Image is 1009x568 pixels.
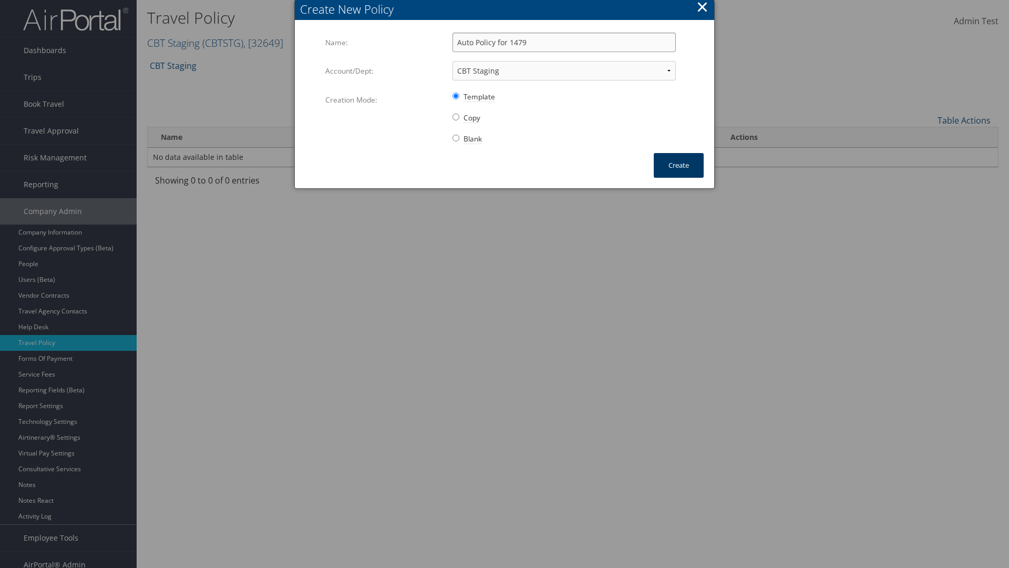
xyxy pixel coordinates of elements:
[464,92,495,102] span: Template
[654,153,704,178] button: Create
[325,33,445,53] label: Name:
[464,113,480,123] span: Copy
[325,90,445,110] label: Creation Mode:
[325,61,445,81] label: Account/Dept:
[464,134,482,144] span: Blank
[300,1,714,17] div: Create New Policy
